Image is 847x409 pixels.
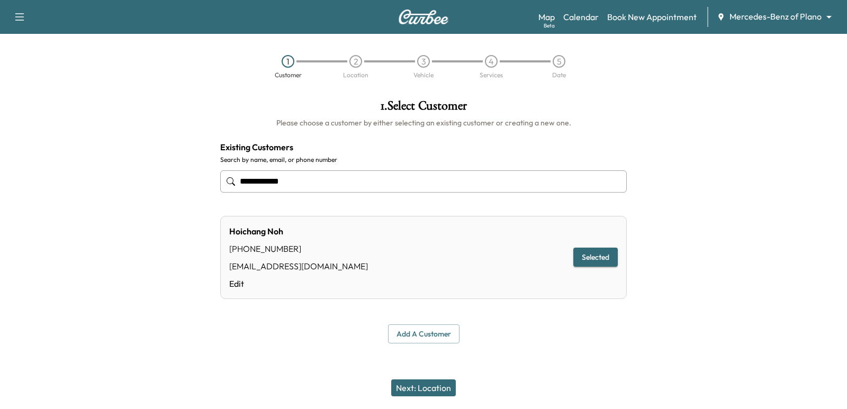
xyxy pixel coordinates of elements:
button: Selected [573,248,618,267]
div: Services [480,72,503,78]
div: [PHONE_NUMBER] [229,242,368,255]
div: Customer [275,72,302,78]
div: Location [343,72,368,78]
h4: Existing Customers [220,141,627,153]
a: MapBeta [538,11,555,23]
div: 2 [349,55,362,68]
label: Search by name, email, or phone number [220,156,627,164]
img: Curbee Logo [398,10,449,24]
span: Mercedes-Benz of Plano [729,11,822,23]
h1: 1 . Select Customer [220,99,627,117]
div: Vehicle [413,72,434,78]
button: Next: Location [391,379,456,396]
div: [EMAIL_ADDRESS][DOMAIN_NAME] [229,260,368,272]
h6: Please choose a customer by either selecting an existing customer or creating a new one. [220,117,627,128]
div: 1 [282,55,294,68]
div: Date [552,72,566,78]
div: 5 [553,55,565,68]
div: 3 [417,55,430,68]
a: Edit [229,277,368,290]
div: Hoichang Noh [229,225,368,238]
div: 4 [485,55,498,68]
div: Beta [544,22,555,30]
a: Calendar [563,11,599,23]
a: Book New Appointment [607,11,697,23]
button: Add a customer [388,324,459,344]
